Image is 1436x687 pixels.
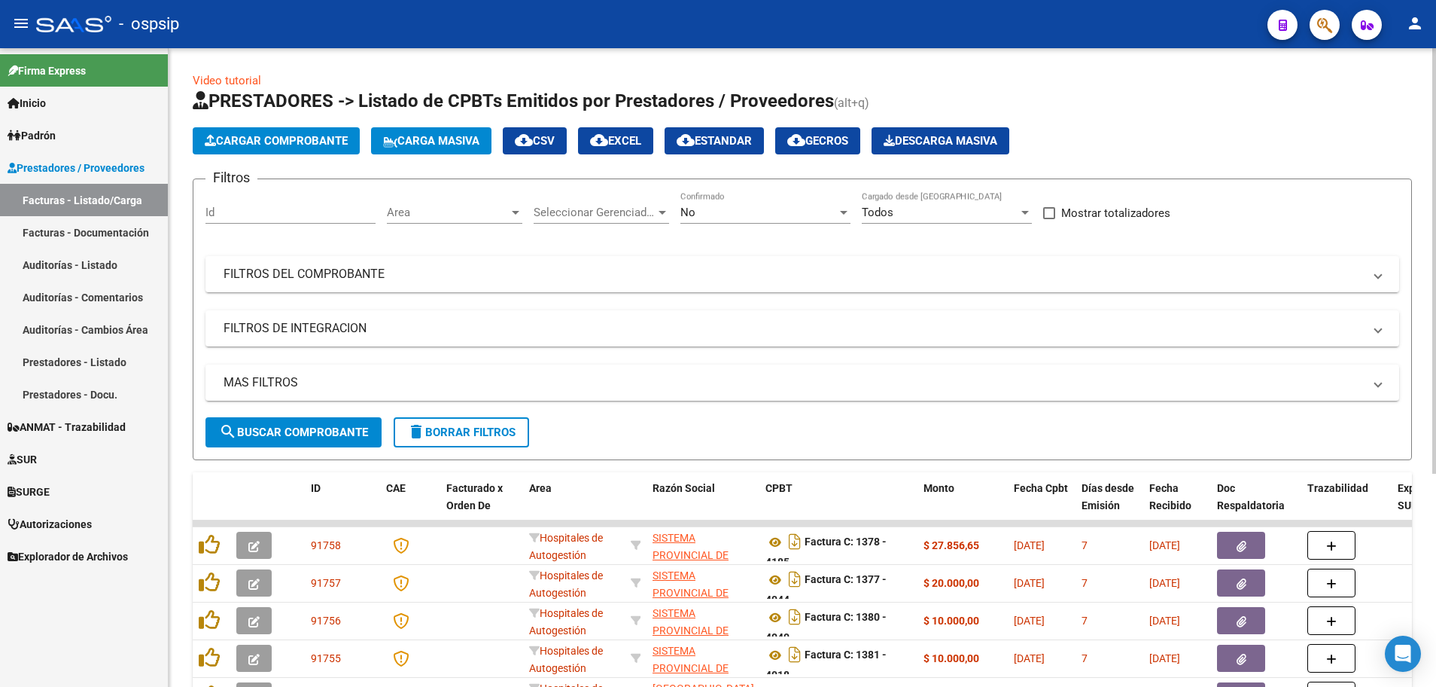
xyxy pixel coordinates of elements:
datatable-header-cell: Area [523,472,625,539]
mat-icon: cloud_download [515,131,533,149]
strong: $ 10.000,00 [923,615,979,627]
datatable-header-cell: CAE [380,472,440,539]
span: Firma Express [8,63,86,79]
app-download-masive: Descarga masiva de comprobantes (adjuntos) [872,127,1009,154]
strong: $ 10.000,00 [923,652,979,664]
div: 30691822849 [653,605,753,637]
span: - ospsip [119,8,179,41]
strong: Factura C: 1381 - 4018 [765,649,887,682]
strong: $ 20.000,00 [923,577,979,589]
span: Autorizaciones [8,516,92,533]
datatable-header-cell: Razón Social [647,472,759,539]
datatable-header-cell: Facturado x Orden De [440,472,523,539]
i: Descargar documento [785,605,805,629]
span: [DATE] [1149,615,1180,627]
span: Area [529,482,552,494]
mat-icon: delete [407,423,425,441]
span: (alt+q) [834,96,869,110]
button: CSV [503,127,567,154]
span: Monto [923,482,954,494]
span: 7 [1082,652,1088,664]
span: Inicio [8,95,46,111]
strong: Factura C: 1380 - 4040 [765,612,887,644]
h3: Filtros [205,167,257,188]
span: ID [311,482,321,494]
span: 91758 [311,539,341,551]
span: Doc Respaldatoria [1217,482,1285,511]
span: 7 [1082,577,1088,589]
mat-icon: person [1406,14,1424,32]
span: [DATE] [1149,577,1180,589]
span: 91755 [311,652,341,664]
strong: $ 27.856,65 [923,539,979,551]
span: Hospitales de Autogestión [529,532,603,561]
span: Días desde Emisión [1082,482,1134,511]
span: Cargar Comprobante [205,134,348,148]
strong: Factura C: 1377 - 4044 [765,574,887,606]
i: Descargar documento [785,567,805,591]
datatable-header-cell: Días desde Emisión [1075,472,1143,539]
mat-icon: cloud_download [590,131,608,149]
mat-panel-title: FILTROS DE INTEGRACION [224,320,1363,337]
button: Cargar Comprobante [193,127,360,154]
span: SISTEMA PROVINCIAL DE SALUD [653,532,729,579]
span: Fecha Cpbt [1014,482,1068,494]
mat-expansion-panel-header: FILTROS DEL COMPROBANTE [205,256,1399,292]
span: No [680,206,695,219]
i: Descargar documento [785,530,805,554]
span: SUR [8,451,37,468]
datatable-header-cell: Fecha Cpbt [1008,472,1075,539]
span: Hospitales de Autogestión [529,607,603,637]
span: Carga Masiva [383,134,479,148]
span: Borrar Filtros [407,426,516,439]
button: Carga Masiva [371,127,491,154]
span: Hospitales de Autogestión [529,645,603,674]
button: Buscar Comprobante [205,417,382,447]
datatable-header-cell: CPBT [759,472,917,539]
button: Gecros [775,127,860,154]
button: Descarga Masiva [872,127,1009,154]
span: SISTEMA PROVINCIAL DE SALUD [653,569,729,616]
span: Explorador de Archivos [8,548,128,565]
button: Borrar Filtros [394,417,529,447]
mat-expansion-panel-header: MAS FILTROS [205,365,1399,401]
span: 7 [1082,615,1088,627]
mat-expansion-panel-header: FILTROS DE INTEGRACION [205,310,1399,347]
datatable-header-cell: Monto [917,472,1008,539]
span: Fecha Recibido [1149,482,1191,511]
span: [DATE] [1014,539,1045,551]
mat-panel-title: FILTROS DEL COMPROBANTE [224,266,1363,282]
span: Buscar Comprobante [219,426,368,439]
span: Estandar [677,134,752,148]
mat-icon: menu [12,14,30,32]
div: Open Intercom Messenger [1385,636,1421,672]
span: Gecros [787,134,848,148]
span: EXCEL [590,134,641,148]
span: [DATE] [1149,539,1180,551]
i: Descargar documento [785,643,805,667]
span: Hospitales de Autogestión [529,569,603,599]
span: CAE [386,482,406,494]
div: 30691822849 [653,643,753,674]
a: Video tutorial [193,74,261,87]
button: Estandar [665,127,764,154]
span: ANMAT - Trazabilidad [8,419,126,435]
span: [DATE] [1149,652,1180,664]
mat-panel-title: MAS FILTROS [224,374,1363,391]
span: Area [387,206,509,219]
span: [DATE] [1014,652,1045,664]
button: EXCEL [578,127,653,154]
div: 30691822849 [653,530,753,561]
span: Facturado x Orden De [446,482,503,511]
span: [DATE] [1014,615,1045,627]
span: PRESTADORES -> Listado de CPBTs Emitidos por Prestadores / Proveedores [193,90,834,111]
span: Descarga Masiva [884,134,997,148]
mat-icon: cloud_download [787,131,805,149]
datatable-header-cell: Fecha Recibido [1143,472,1211,539]
span: Padrón [8,127,56,144]
mat-icon: search [219,423,237,441]
span: CPBT [765,482,793,494]
span: Todos [862,206,893,219]
span: Trazabilidad [1307,482,1368,494]
span: 91756 [311,615,341,627]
